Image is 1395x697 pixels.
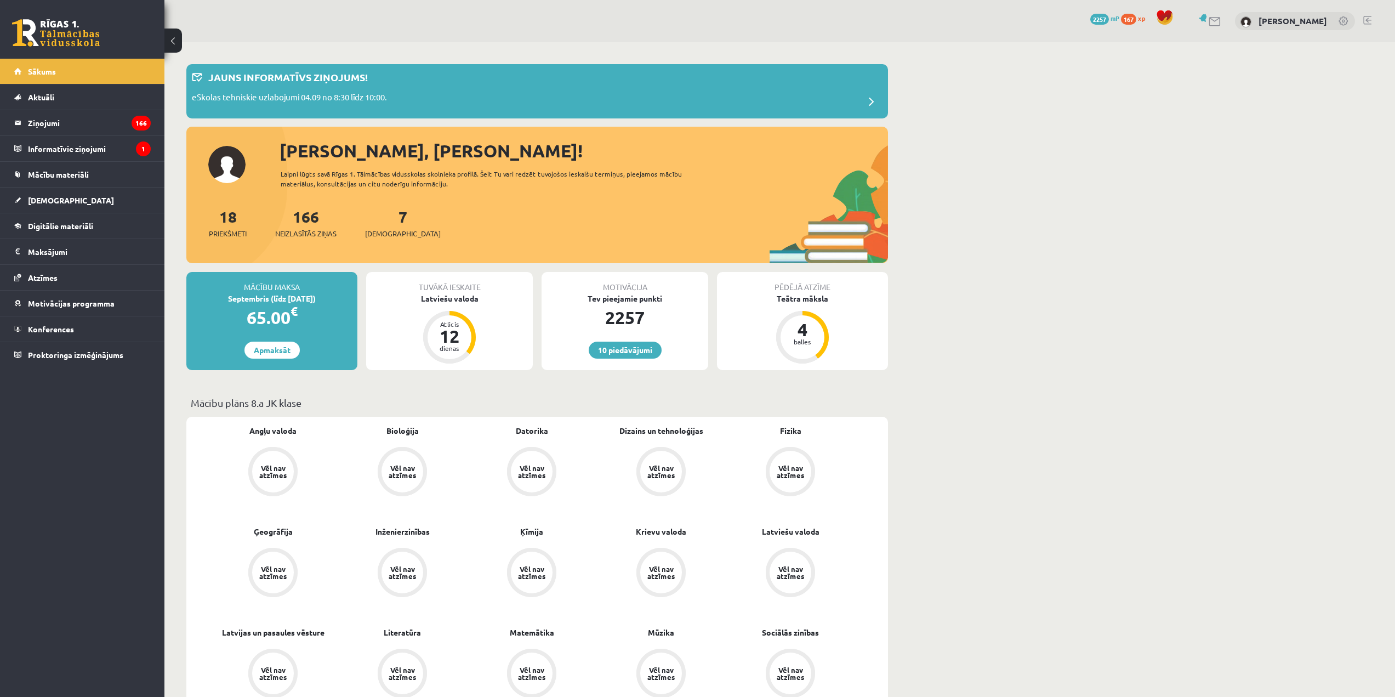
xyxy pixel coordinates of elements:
a: Vēl nav atzīmes [208,548,338,599]
span: Digitālie materiāli [28,221,93,231]
a: Krievu valoda [636,526,686,537]
div: Vēl nav atzīmes [646,565,676,580]
div: Vēl nav atzīmes [775,666,806,681]
a: Fizika [780,425,801,437]
a: [PERSON_NAME] [1259,15,1327,26]
a: Teātra māksla 4 balles [717,293,888,365]
p: Mācību plāns 8.a JK klase [191,395,884,410]
a: Vēl nav atzīmes [338,447,467,498]
a: 18Priekšmeti [209,207,247,239]
span: [DEMOGRAPHIC_DATA] [365,228,441,239]
span: 2257 [1090,14,1109,25]
a: Apmaksāt [244,342,300,359]
span: Atzīmes [28,273,58,282]
a: Matemātika [510,627,554,638]
a: Vēl nav atzīmes [467,447,596,498]
a: Vēl nav atzīmes [596,447,726,498]
a: Maksājumi [14,239,151,264]
div: Motivācija [542,272,708,293]
div: 12 [433,327,466,345]
span: Konferences [28,324,74,334]
a: Atzīmes [14,265,151,290]
p: eSkolas tehniskie uzlabojumi 04.09 no 8:30 līdz 10:00. [192,91,387,106]
a: Inženierzinības [375,526,430,537]
span: Sākums [28,66,56,76]
span: mP [1111,14,1119,22]
span: Priekšmeti [209,228,247,239]
div: Vēl nav atzīmes [646,464,676,479]
legend: Maksājumi [28,239,151,264]
div: Septembris (līdz [DATE]) [186,293,357,304]
div: Latviešu valoda [366,293,533,304]
a: Latviešu valoda Atlicis 12 dienas [366,293,533,365]
div: Mācību maksa [186,272,357,293]
a: Aktuāli [14,84,151,110]
a: Motivācijas programma [14,291,151,316]
div: Teātra māksla [717,293,888,304]
div: Vēl nav atzīmes [258,464,288,479]
div: Vēl nav atzīmes [258,666,288,681]
a: Bioloģija [386,425,419,437]
a: Dizains un tehnoloģijas [619,425,703,437]
a: Vēl nav atzīmes [726,548,855,599]
div: Vēl nav atzīmes [516,666,547,681]
legend: Ziņojumi [28,110,151,135]
a: Vēl nav atzīmes [208,447,338,498]
a: 166Neizlasītās ziņas [275,207,337,239]
a: 7[DEMOGRAPHIC_DATA] [365,207,441,239]
span: [DEMOGRAPHIC_DATA] [28,195,114,205]
span: Neizlasītās ziņas [275,228,337,239]
div: balles [786,338,819,345]
a: Angļu valoda [249,425,297,437]
div: 65.00 [186,304,357,331]
div: Vēl nav atzīmes [775,565,806,580]
div: 2257 [542,304,708,331]
div: Vēl nav atzīmes [387,666,418,681]
i: 166 [132,116,151,131]
a: Literatūra [384,627,421,638]
div: Pēdējā atzīme [717,272,888,293]
div: Atlicis [433,321,466,327]
a: Jauns informatīvs ziņojums! eSkolas tehniskie uzlabojumi 04.09 no 8:30 līdz 10:00. [192,70,882,113]
a: Vēl nav atzīmes [338,548,467,599]
div: Vēl nav atzīmes [516,464,547,479]
a: Sākums [14,59,151,84]
div: Tev pieejamie punkti [542,293,708,304]
a: Vēl nav atzīmes [596,548,726,599]
a: Vēl nav atzīmes [467,548,596,599]
a: 167 xp [1121,14,1151,22]
a: Mācību materiāli [14,162,151,187]
div: Laipni lūgts savā Rīgas 1. Tālmācības vidusskolas skolnieka profilā. Šeit Tu vari redzēt tuvojošo... [281,169,702,189]
a: Vēl nav atzīmes [726,447,855,498]
a: [DEMOGRAPHIC_DATA] [14,188,151,213]
a: Ziņojumi166 [14,110,151,135]
div: dienas [433,345,466,352]
a: 10 piedāvājumi [589,342,662,359]
div: 4 [786,321,819,338]
div: Vēl nav atzīmes [387,464,418,479]
div: Vēl nav atzīmes [387,565,418,580]
div: Vēl nav atzīmes [646,666,676,681]
i: 1 [136,141,151,156]
span: 167 [1121,14,1136,25]
a: Latvijas un pasaules vēsture [222,627,324,638]
span: xp [1138,14,1145,22]
span: Motivācijas programma [28,298,115,308]
a: Digitālie materiāli [14,213,151,239]
a: Latviešu valoda [762,526,819,537]
div: [PERSON_NAME], [PERSON_NAME]! [280,138,888,164]
div: Vēl nav atzīmes [258,565,288,580]
img: Daniils Gajevskis [1240,16,1251,27]
div: Vēl nav atzīmes [775,464,806,479]
a: Datorika [516,425,548,437]
a: Ģeogrāfija [254,526,293,537]
a: Konferences [14,316,151,342]
a: Rīgas 1. Tālmācības vidusskola [12,19,100,47]
a: 2257 mP [1090,14,1119,22]
div: Tuvākā ieskaite [366,272,533,293]
legend: Informatīvie ziņojumi [28,136,151,161]
span: Aktuāli [28,92,54,102]
a: Mūzika [648,627,674,638]
a: Proktoringa izmēģinājums [14,342,151,367]
span: € [291,303,298,319]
